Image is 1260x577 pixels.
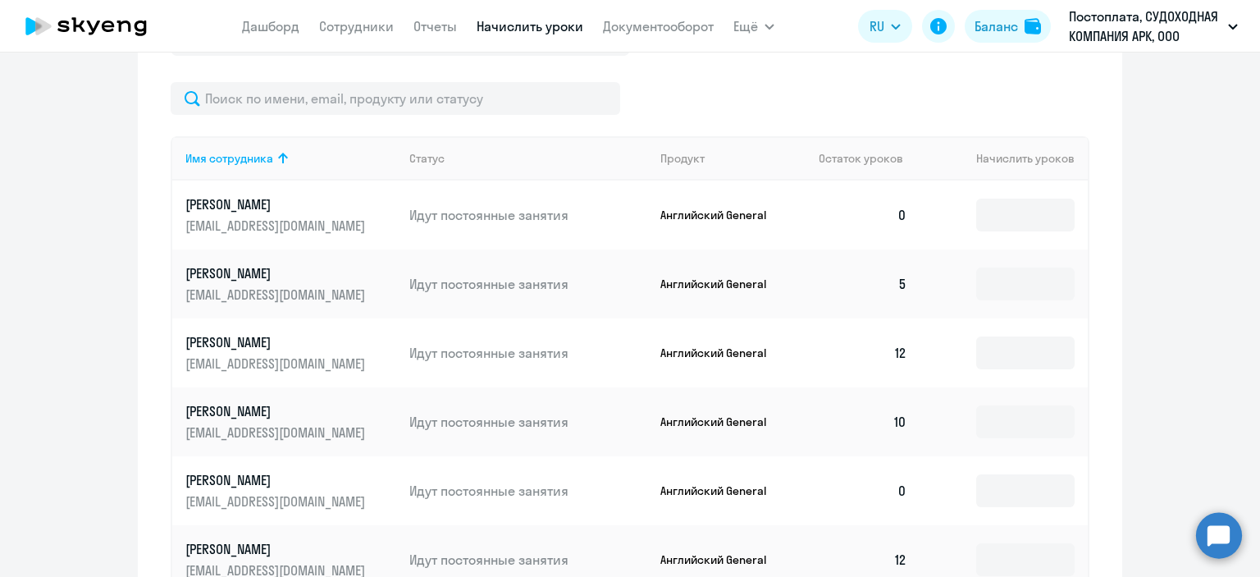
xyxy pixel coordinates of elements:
[185,424,369,442] p: [EMAIL_ADDRESS][DOMAIN_NAME]
[185,264,369,282] p: [PERSON_NAME]
[185,333,369,351] p: [PERSON_NAME]
[1061,7,1246,46] button: Постоплата, СУДОХОДНАЯ КОМПАНИЯ АРК, ООО
[185,195,396,235] a: [PERSON_NAME][EMAIL_ADDRESS][DOMAIN_NAME]
[185,264,396,304] a: [PERSON_NAME][EMAIL_ADDRESS][DOMAIN_NAME]
[660,483,783,498] p: Английский General
[185,471,369,489] p: [PERSON_NAME]
[1025,18,1041,34] img: balance
[975,16,1018,36] div: Баланс
[185,286,369,304] p: [EMAIL_ADDRESS][DOMAIN_NAME]
[185,402,396,442] a: [PERSON_NAME][EMAIL_ADDRESS][DOMAIN_NAME]
[185,195,369,213] p: [PERSON_NAME]
[660,346,783,360] p: Английский General
[409,151,445,166] div: Статус
[660,151,806,166] div: Продукт
[819,151,903,166] span: Остаток уроков
[409,151,647,166] div: Статус
[409,344,647,362] p: Идут постоянные занятия
[965,10,1051,43] button: Балансbalance
[409,482,647,500] p: Идут постоянные занятия
[185,471,396,511] a: [PERSON_NAME][EMAIL_ADDRESS][DOMAIN_NAME]
[185,217,369,235] p: [EMAIL_ADDRESS][DOMAIN_NAME]
[185,355,369,373] p: [EMAIL_ADDRESS][DOMAIN_NAME]
[171,82,620,115] input: Поиск по имени, email, продукту или статусу
[413,18,457,34] a: Отчеты
[858,10,912,43] button: RU
[319,18,394,34] a: Сотрудники
[242,18,299,34] a: Дашборд
[185,540,369,558] p: [PERSON_NAME]
[1069,7,1221,46] p: Постоплата, СУДОХОДНАЯ КОМПАНИЯ АРК, ООО
[185,151,396,166] div: Имя сотрудника
[477,18,583,34] a: Начислить уроки
[819,151,920,166] div: Остаток уроков
[185,492,369,511] p: [EMAIL_ADDRESS][DOMAIN_NAME]
[870,16,884,36] span: RU
[733,16,758,36] span: Ещё
[409,275,647,293] p: Идут постоянные занятия
[806,181,920,250] td: 0
[409,206,647,224] p: Идут постоянные занятия
[660,151,705,166] div: Продукт
[185,333,396,373] a: [PERSON_NAME][EMAIL_ADDRESS][DOMAIN_NAME]
[660,552,783,567] p: Английский General
[660,208,783,222] p: Английский General
[806,387,920,456] td: 10
[409,413,647,431] p: Идут постоянные занятия
[806,318,920,387] td: 12
[660,277,783,291] p: Английский General
[409,551,647,569] p: Идут постоянные занятия
[185,402,369,420] p: [PERSON_NAME]
[603,18,714,34] a: Документооборот
[806,250,920,318] td: 5
[733,10,774,43] button: Ещё
[660,414,783,429] p: Английский General
[185,151,273,166] div: Имя сотрудника
[920,136,1088,181] th: Начислить уроков
[806,456,920,525] td: 0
